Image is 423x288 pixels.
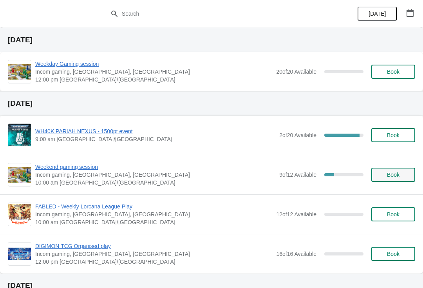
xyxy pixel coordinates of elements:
span: 20 of 20 Available [276,69,316,75]
span: WH40K PARIAH NEXUS - 1500pt event [35,127,275,135]
span: Book [387,251,399,257]
span: 10:00 am [GEOGRAPHIC_DATA]/[GEOGRAPHIC_DATA] [35,218,272,226]
span: 2 of 20 Available [279,132,316,138]
button: Book [371,65,415,79]
span: 12:00 pm [GEOGRAPHIC_DATA]/[GEOGRAPHIC_DATA] [35,76,272,83]
button: Book [371,247,415,261]
span: 12 of 12 Available [276,211,316,217]
img: DIGIMON TCG Organised play | Incom gaming, Church Street, Cheltenham, UK | 12:00 pm Europe/London [8,248,31,260]
span: Incom gaming, [GEOGRAPHIC_DATA], [GEOGRAPHIC_DATA] [35,171,275,179]
span: 9 of 12 Available [279,172,316,178]
span: 10:00 am [GEOGRAPHIC_DATA]/[GEOGRAPHIC_DATA] [35,179,275,187]
h2: [DATE] [8,36,415,44]
span: 9:00 am [GEOGRAPHIC_DATA]/[GEOGRAPHIC_DATA] [35,135,275,143]
img: FABLED - Weekly Lorcana League Play | Incom gaming, Church Street, Cheltenham, UK | 10:00 am Euro... [8,204,31,225]
span: 12:00 pm [GEOGRAPHIC_DATA]/[GEOGRAPHIC_DATA] [35,258,272,266]
span: Weekday Gaming session [35,60,272,68]
button: Book [371,168,415,182]
input: Search [121,7,317,21]
span: Book [387,211,399,217]
span: Book [387,132,399,138]
span: [DATE] [369,11,386,17]
span: 16 of 16 Available [276,251,316,257]
span: Book [387,69,399,75]
span: DIGIMON TCG Organised play [35,242,272,250]
span: Incom gaming, [GEOGRAPHIC_DATA], [GEOGRAPHIC_DATA] [35,250,272,258]
span: Book [387,172,399,178]
button: [DATE] [358,7,397,21]
h2: [DATE] [8,100,415,107]
span: Incom gaming, [GEOGRAPHIC_DATA], [GEOGRAPHIC_DATA] [35,68,272,76]
img: Weekday Gaming session | Incom gaming, Church Street, Cheltenham, UK | 12:00 pm Europe/London [8,64,31,80]
img: WH40K PARIAH NEXUS - 1500pt event | | 9:00 am Europe/London [8,124,31,146]
span: Incom gaming, [GEOGRAPHIC_DATA], [GEOGRAPHIC_DATA] [35,210,272,218]
span: FABLED - Weekly Lorcana League Play [35,203,272,210]
button: Book [371,207,415,221]
button: Book [371,128,415,142]
img: Weekend gaming session | Incom gaming, Church Street, Cheltenham, UK | 10:00 am Europe/London [8,167,31,183]
span: Weekend gaming session [35,163,275,171]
